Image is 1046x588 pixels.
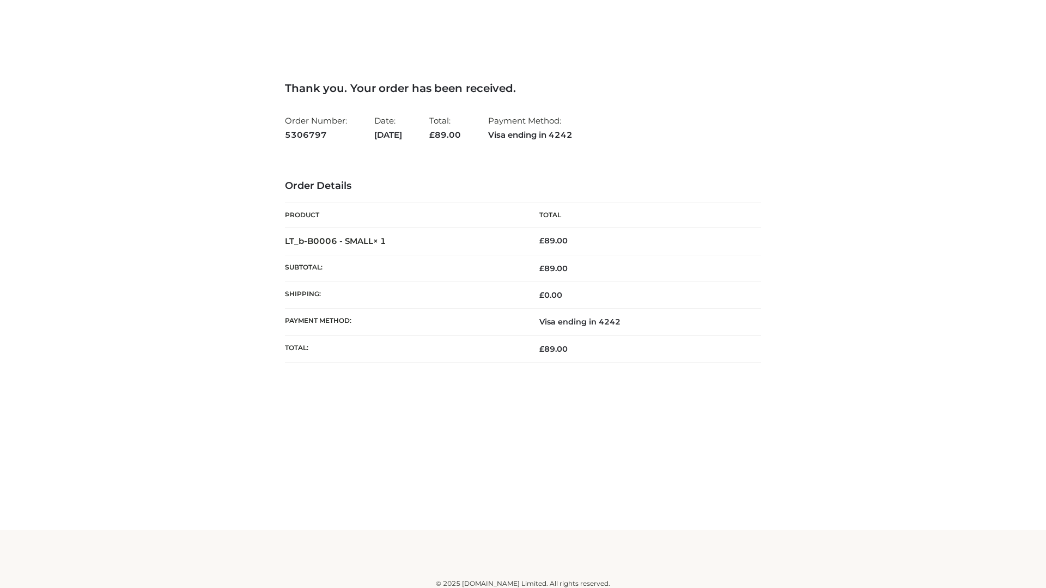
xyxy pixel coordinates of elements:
span: £ [539,344,544,354]
bdi: 89.00 [539,236,568,246]
strong: [DATE] [374,128,402,142]
li: Payment Method: [488,111,573,144]
span: £ [539,264,544,273]
h3: Order Details [285,180,761,192]
th: Subtotal: [285,255,523,281]
td: Visa ending in 4242 [523,309,761,335]
strong: × 1 [373,236,386,246]
span: £ [539,236,544,246]
bdi: 0.00 [539,290,562,300]
strong: Visa ending in 4242 [488,128,573,142]
th: Total: [285,335,523,362]
span: 89.00 [539,264,568,273]
span: £ [429,130,435,140]
li: Date: [374,111,402,144]
li: Order Number: [285,111,347,144]
h3: Thank you. Your order has been received. [285,82,761,95]
strong: 5306797 [285,128,347,142]
li: Total: [429,111,461,144]
th: Shipping: [285,282,523,309]
th: Total [523,203,761,228]
th: Payment method: [285,309,523,335]
span: 89.00 [429,130,461,140]
th: Product [285,203,523,228]
span: 89.00 [539,344,568,354]
span: £ [539,290,544,300]
strong: LT_b-B0006 - SMALL [285,236,386,246]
